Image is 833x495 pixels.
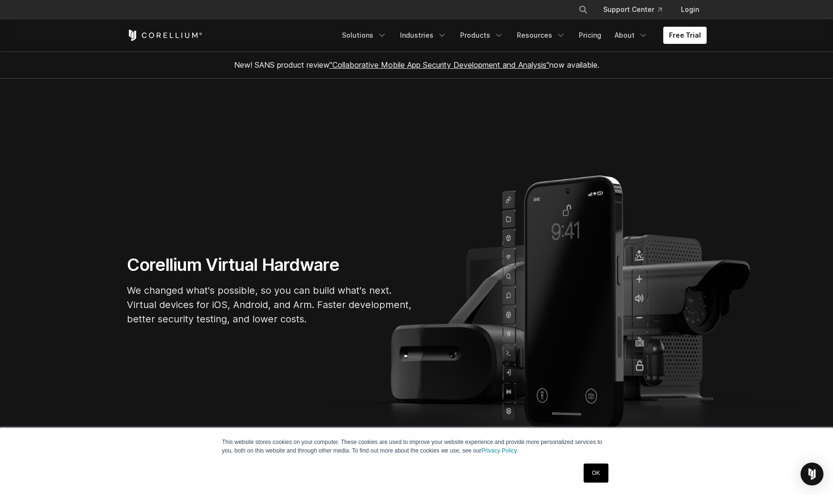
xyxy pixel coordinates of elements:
a: "Collaborative Mobile App Security Development and Analysis" [329,60,549,70]
h1: Corellium Virtual Hardware [127,254,413,276]
button: Search [575,1,592,18]
a: Corellium Home [127,30,203,41]
a: Support Center [596,1,669,18]
a: Resources [511,27,571,44]
a: Products [454,27,509,44]
a: OK [584,464,608,483]
a: Industries [394,27,452,44]
div: Navigation Menu [336,27,707,44]
div: Open Intercom Messenger [801,463,823,485]
a: Free Trial [663,27,707,44]
span: New! SANS product review now available. [234,60,599,70]
div: Navigation Menu [567,1,707,18]
a: Privacy Policy. [482,447,518,454]
a: Pricing [573,27,607,44]
p: We changed what's possible, so you can build what's next. Virtual devices for iOS, Android, and A... [127,283,413,326]
p: This website stores cookies on your computer. These cookies are used to improve your website expe... [222,438,611,455]
a: Solutions [336,27,392,44]
a: Login [673,1,707,18]
a: About [609,27,654,44]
